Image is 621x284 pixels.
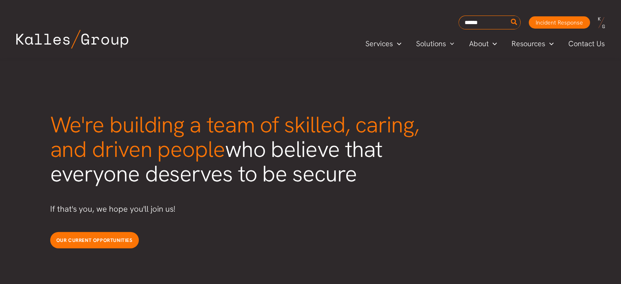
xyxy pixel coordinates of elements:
span: Services [365,38,393,50]
span: Our current opportunities [56,237,133,244]
span: Menu Toggle [393,38,401,50]
span: Resources [512,38,545,50]
a: ResourcesMenu Toggle [504,38,561,50]
span: We're building a team of skilled, caring, and driven people [50,110,419,164]
p: If that's you, we hope you'll join us! [50,202,434,216]
img: Kalles Group [16,30,128,49]
a: SolutionsMenu Toggle [409,38,462,50]
span: Solutions [416,38,446,50]
a: Incident Response [529,16,590,29]
nav: Primary Site Navigation [358,37,613,50]
a: Contact Us [561,38,613,50]
span: Contact Us [568,38,605,50]
span: Menu Toggle [488,38,497,50]
button: Search [509,16,519,29]
span: Menu Toggle [545,38,554,50]
span: About [469,38,488,50]
span: Menu Toggle [446,38,454,50]
span: who believe that everyone deserves to be secure [50,110,419,188]
a: Our current opportunities [50,232,139,248]
a: AboutMenu Toggle [461,38,504,50]
a: ServicesMenu Toggle [358,38,409,50]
